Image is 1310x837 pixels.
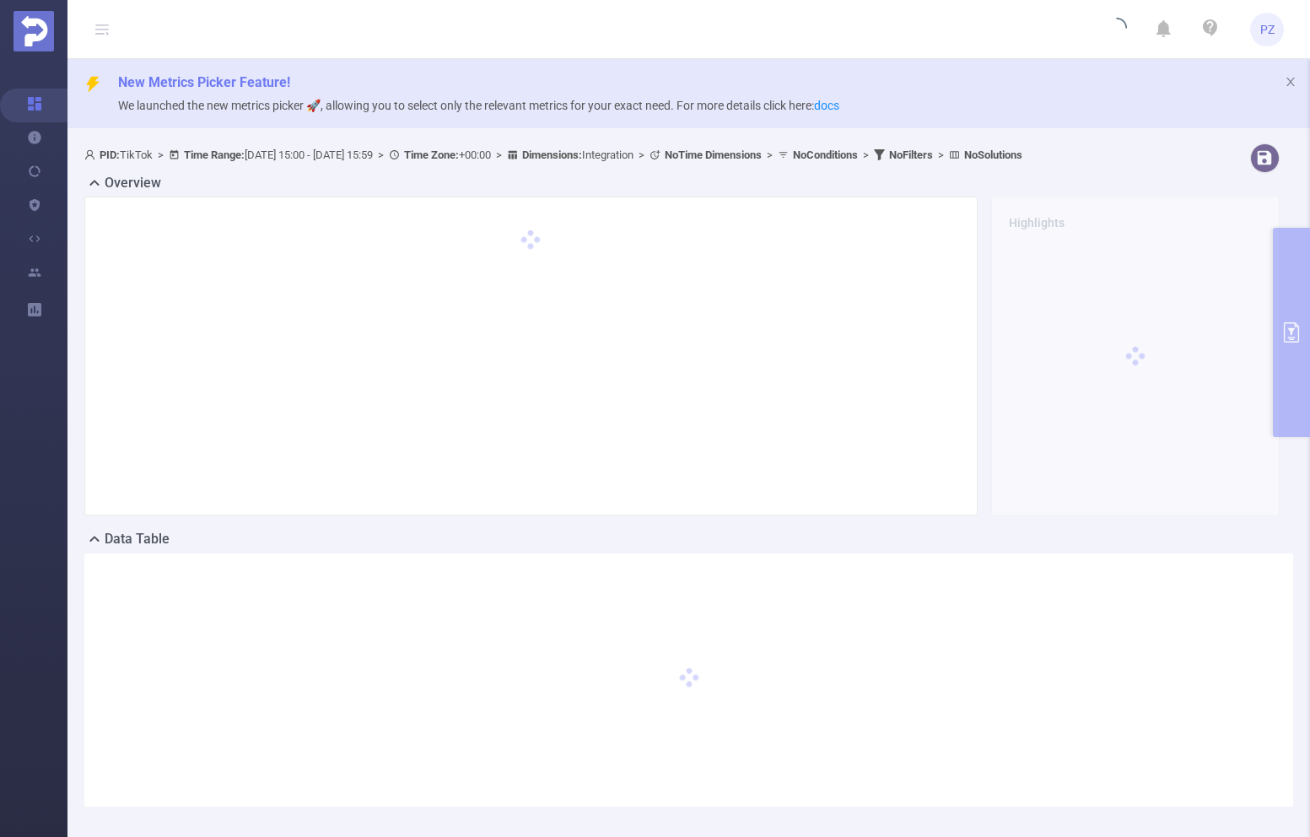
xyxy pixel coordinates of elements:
span: > [491,148,507,161]
i: icon: close [1285,76,1297,88]
span: TikTok [DATE] 15:00 - [DATE] 15:59 +00:00 [84,148,1022,161]
span: > [762,148,778,161]
h2: Data Table [105,529,170,549]
button: icon: close [1285,73,1297,91]
i: icon: loading [1107,18,1127,41]
b: No Time Dimensions [665,148,762,161]
b: Time Zone: [404,148,459,161]
b: Dimensions : [522,148,582,161]
b: No Filters [889,148,933,161]
span: Integration [522,148,633,161]
b: No Conditions [793,148,858,161]
h2: Overview [105,173,161,193]
img: Protected Media [13,11,54,51]
span: > [633,148,650,161]
span: > [858,148,874,161]
i: icon: user [84,149,100,160]
span: > [373,148,389,161]
a: docs [814,99,839,112]
span: > [933,148,949,161]
span: > [153,148,169,161]
b: PID: [100,148,120,161]
b: No Solutions [964,148,1022,161]
span: PZ [1260,13,1275,46]
i: icon: thunderbolt [84,76,101,93]
span: New Metrics Picker Feature! [118,74,290,90]
span: We launched the new metrics picker 🚀, allowing you to select only the relevant metrics for your e... [118,99,839,112]
b: Time Range: [184,148,245,161]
